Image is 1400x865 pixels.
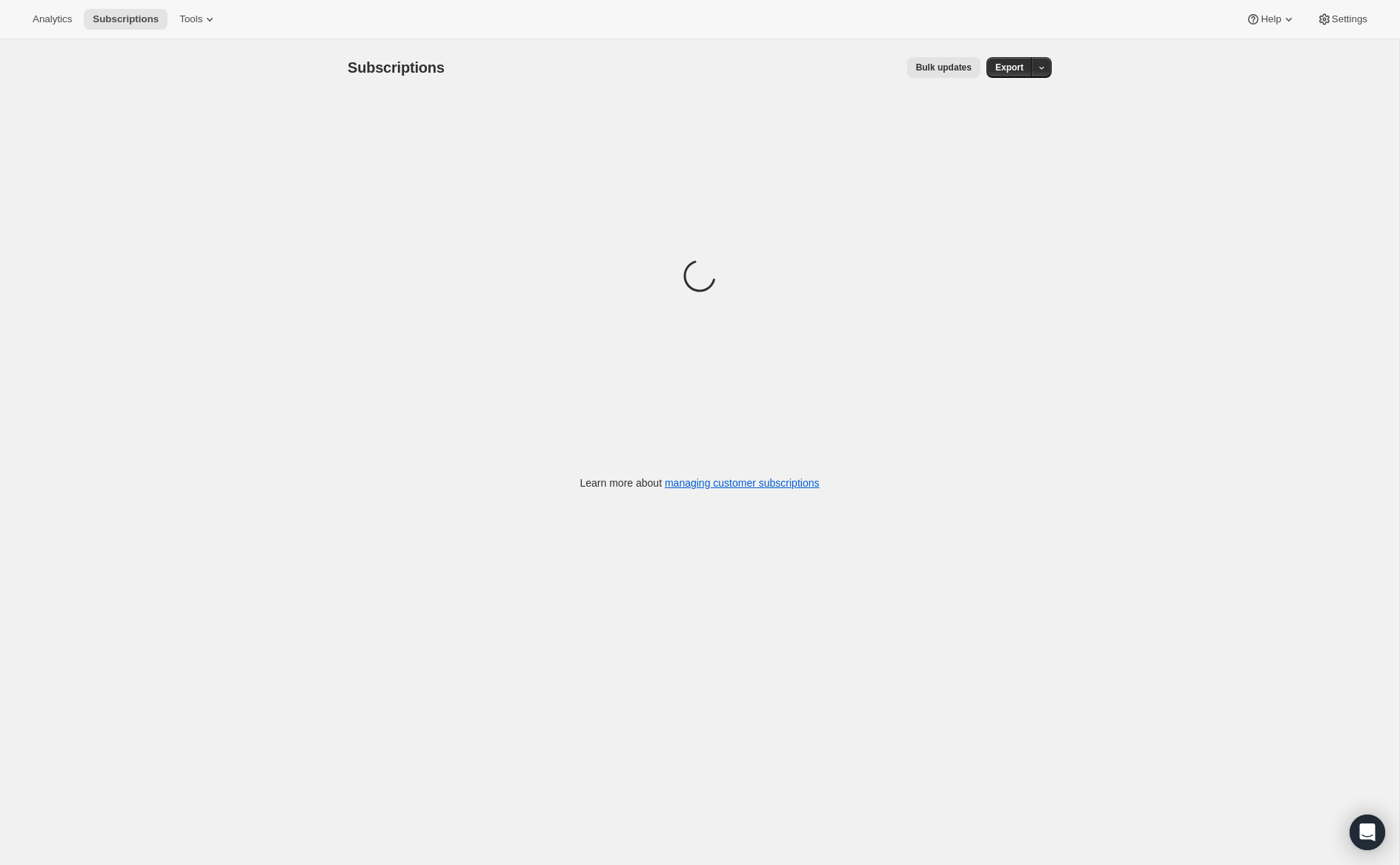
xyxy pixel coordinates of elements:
[1350,815,1385,850] div: Open Intercom Messenger
[33,13,72,25] span: Analytics
[986,57,1032,78] button: Export
[24,9,81,30] button: Analytics
[1261,13,1281,25] span: Help
[1308,9,1376,30] button: Settings
[995,62,1024,73] span: Export
[665,477,820,489] a: managing customer subscriptions
[93,13,159,25] span: Subscriptions
[179,13,202,25] span: Tools
[916,62,972,73] span: Bulk updates
[348,59,445,76] span: Subscriptions
[1332,13,1367,25] span: Settings
[580,476,820,490] p: Learn more about
[170,9,226,30] button: Tools
[84,9,167,30] button: Subscriptions
[1237,9,1304,30] button: Help
[907,57,981,78] button: Bulk updates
